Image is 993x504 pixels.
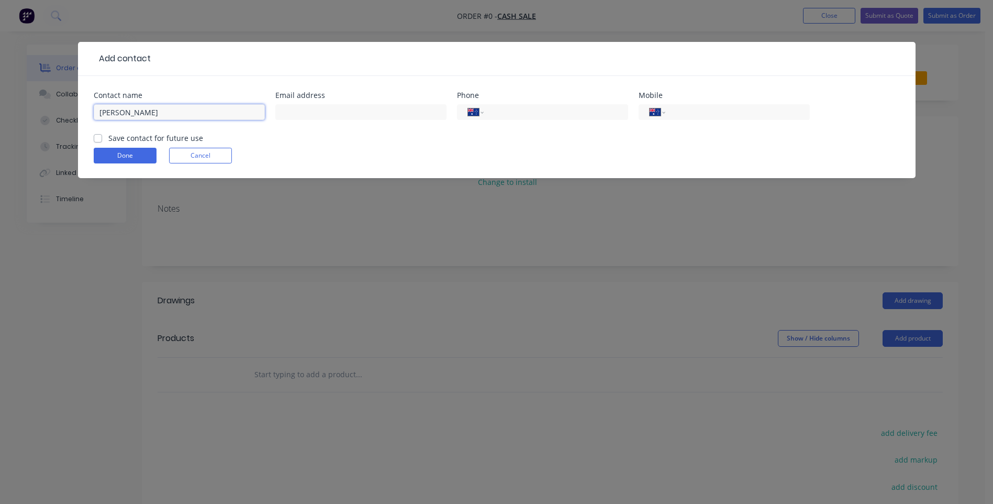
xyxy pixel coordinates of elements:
[94,92,265,99] div: Contact name
[639,92,810,99] div: Mobile
[94,148,157,163] button: Done
[169,148,232,163] button: Cancel
[457,92,628,99] div: Phone
[108,133,203,144] label: Save contact for future use
[275,92,447,99] div: Email address
[94,52,151,65] div: Add contact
